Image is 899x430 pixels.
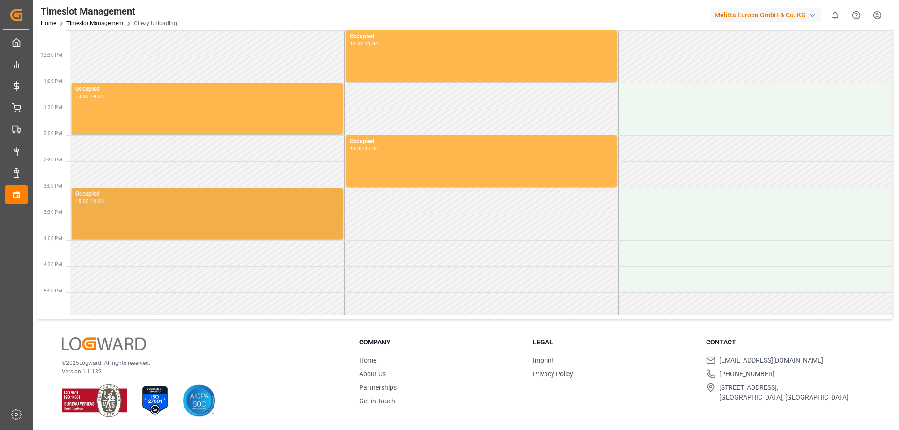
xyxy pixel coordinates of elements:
[350,146,363,151] div: 14:00
[363,146,364,151] div: -
[183,384,215,417] img: AICPA SOC
[44,183,62,189] span: 3:00 PM
[62,359,336,367] p: © 2025 Logward. All rights reserved.
[75,189,339,199] div: Occupied
[533,337,695,347] h3: Legal
[66,20,124,27] a: Timeslot Management
[846,5,867,26] button: Help Center
[350,137,613,146] div: Occupied
[62,337,146,351] img: Logward Logo
[75,85,339,94] div: Occupied
[90,94,104,98] div: 14:00
[365,42,378,46] div: 13:00
[89,94,90,98] div: -
[75,199,89,203] div: 15:00
[89,199,90,203] div: -
[359,384,397,391] a: Partnerships
[62,367,336,376] p: Version 1.1.132
[533,370,573,378] a: Privacy Policy
[365,146,378,151] div: 15:00
[359,370,386,378] a: About Us
[44,105,62,110] span: 1:30 PM
[533,357,554,364] a: Imprint
[41,4,177,18] div: Timeslot Management
[359,357,376,364] a: Home
[719,383,848,402] span: [STREET_ADDRESS], [GEOGRAPHIC_DATA], [GEOGRAPHIC_DATA]
[44,210,62,215] span: 3:30 PM
[711,6,825,24] button: Melitta Europa GmbH & Co. KG
[711,8,821,22] div: Melitta Europa GmbH & Co. KG
[719,356,823,365] span: [EMAIL_ADDRESS][DOMAIN_NAME]
[706,337,868,347] h3: Contact
[44,288,62,293] span: 5:00 PM
[350,42,363,46] div: 12:00
[44,79,62,84] span: 1:00 PM
[44,262,62,267] span: 4:30 PM
[350,32,613,42] div: Occupied
[90,199,104,203] div: 16:00
[44,236,62,241] span: 4:00 PM
[359,337,521,347] h3: Company
[44,131,62,136] span: 2:00 PM
[44,157,62,162] span: 2:30 PM
[825,5,846,26] button: show 0 new notifications
[363,42,364,46] div: -
[41,20,56,27] a: Home
[359,397,395,405] a: Get in Touch
[719,369,774,379] span: [PHONE_NUMBER]
[62,384,127,417] img: ISO 9001 & ISO 14001 Certification
[75,94,89,98] div: 13:00
[41,52,62,58] span: 12:30 PM
[139,384,171,417] img: ISO 27001 Certification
